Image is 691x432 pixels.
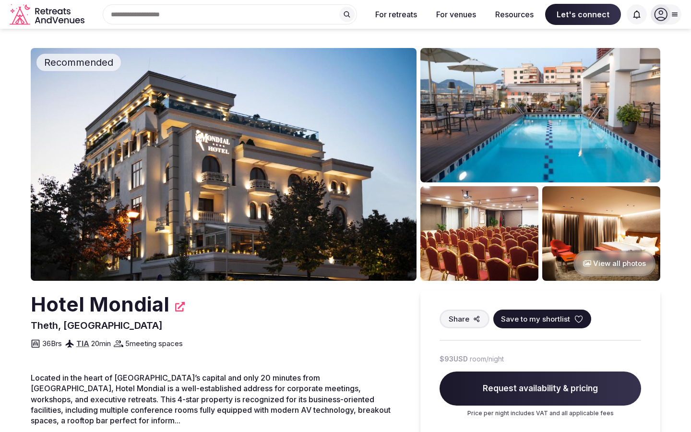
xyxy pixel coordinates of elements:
[31,48,417,281] img: Venue cover photo
[40,56,117,69] span: Recommended
[91,338,111,348] span: 20 min
[368,4,425,25] button: For retreats
[440,310,489,328] button: Share
[10,4,86,25] svg: Retreats and Venues company logo
[545,4,621,25] span: Let's connect
[125,338,183,348] span: 5 meeting spaces
[420,186,538,281] img: Venue gallery photo
[440,354,468,364] span: $93 USD
[31,320,163,331] span: Theth, [GEOGRAPHIC_DATA]
[10,4,86,25] a: Visit the homepage
[420,48,660,182] img: Venue gallery photo
[542,186,660,281] img: Venue gallery photo
[449,314,469,324] span: Share
[31,290,169,319] h2: Hotel Mondial
[501,314,570,324] span: Save to my shortlist
[429,4,484,25] button: For venues
[440,372,641,406] span: Request availability & pricing
[493,310,591,328] button: Save to my shortlist
[488,4,541,25] button: Resources
[42,338,62,348] span: 36 Brs
[440,409,641,418] p: Price per night includes VAT and all applicable fees
[573,251,655,276] button: View all photos
[470,354,504,364] span: room/night
[36,54,121,71] div: Recommended
[31,373,391,426] span: Located in the heart of [GEOGRAPHIC_DATA]’s capital and only 20 minutes from [GEOGRAPHIC_DATA], H...
[76,339,89,348] a: TIA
